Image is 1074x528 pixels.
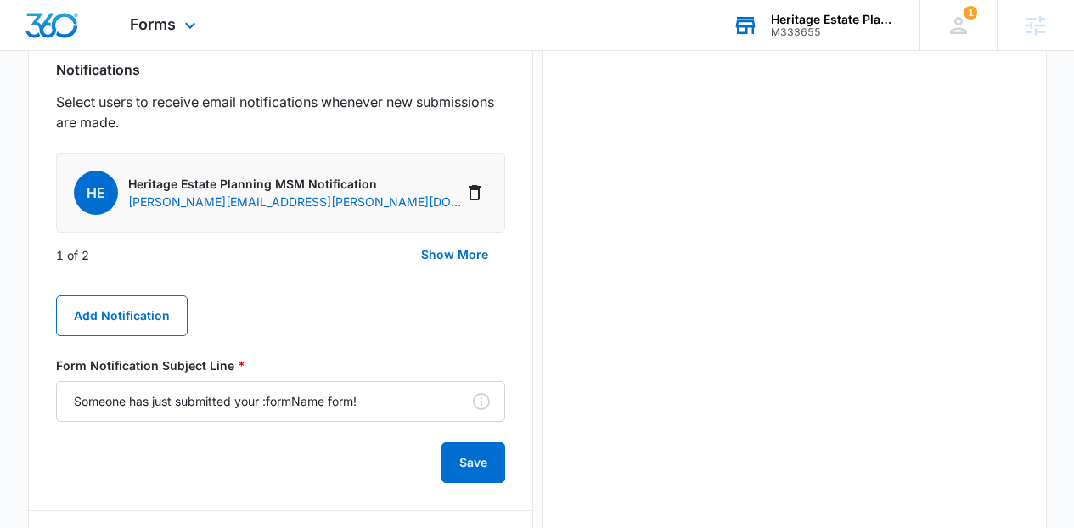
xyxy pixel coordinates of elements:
[11,503,54,520] span: Submit
[56,246,89,264] p: 1 of 2
[771,26,895,38] div: account id
[441,442,505,483] button: Save
[128,175,463,193] p: Heritage Estate Planning MSM Notification
[404,234,505,275] button: Show More
[74,171,118,215] span: HE
[964,6,977,20] span: 1
[56,61,140,78] h3: Notifications
[56,92,505,132] p: Select users to receive email notifications whenever new submissions are made.
[130,15,176,33] span: Forms
[463,179,487,206] button: Delete Notification
[56,357,505,374] label: Form Notification Subject Line
[56,295,188,336] button: Add Notification
[964,6,977,20] div: notifications count
[771,13,895,26] div: account name
[128,193,463,211] p: [PERSON_NAME][EMAIL_ADDRESS][PERSON_NAME][DOMAIN_NAME]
